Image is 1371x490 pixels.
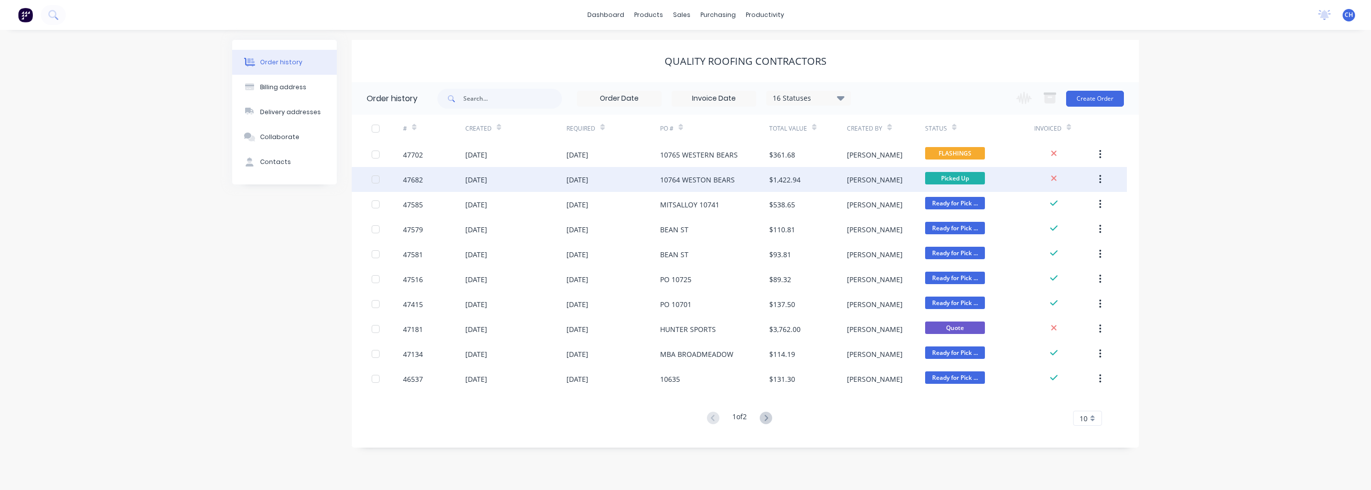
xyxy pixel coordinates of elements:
[769,150,795,160] div: $361.68
[260,133,299,142] div: Collaborate
[660,224,688,235] div: BEAN ST
[629,7,668,22] div: products
[847,124,882,133] div: Created By
[769,199,795,210] div: $538.65
[566,299,588,310] div: [DATE]
[769,374,795,384] div: $131.30
[925,272,985,284] span: Ready for Pick ...
[925,222,985,234] span: Ready for Pick ...
[769,299,795,310] div: $137.50
[1034,124,1062,133] div: Invoiced
[660,249,688,260] div: BEAN ST
[769,274,791,285] div: $89.32
[465,374,487,384] div: [DATE]
[232,150,337,174] button: Contacts
[925,172,985,184] span: Picked Up
[660,324,716,334] div: HUNTER SPORTS
[672,91,756,106] input: Invoice Date
[403,349,423,359] div: 47134
[18,7,33,22] img: Factory
[463,89,562,109] input: Search...
[925,247,985,259] span: Ready for Pick ...
[367,93,417,105] div: Order history
[847,115,925,142] div: Created By
[260,108,321,117] div: Delivery addresses
[403,324,423,334] div: 47181
[847,274,903,285] div: [PERSON_NAME]
[465,174,487,185] div: [DATE]
[465,115,566,142] div: Created
[566,199,588,210] div: [DATE]
[403,274,423,285] div: 47516
[925,297,985,309] span: Ready for Pick ...
[769,349,795,359] div: $114.19
[403,199,423,210] div: 47585
[566,349,588,359] div: [DATE]
[577,91,661,106] input: Order Date
[665,55,826,67] div: QUALITY ROOFING CONTRACTORS
[847,199,903,210] div: [PERSON_NAME]
[566,150,588,160] div: [DATE]
[769,115,847,142] div: Total Value
[566,124,595,133] div: Required
[1034,115,1097,142] div: Invoiced
[232,75,337,100] button: Billing address
[847,299,903,310] div: [PERSON_NAME]
[1080,413,1088,424] span: 10
[660,274,691,285] div: PO 10725
[847,374,903,384] div: [PERSON_NAME]
[660,174,735,185] div: 10764 WESTON BEARS
[925,197,985,209] span: Ready for Pick ...
[769,124,807,133] div: Total Value
[925,346,985,359] span: Ready for Pick ...
[668,7,695,22] div: sales
[566,115,660,142] div: Required
[566,174,588,185] div: [DATE]
[465,249,487,260] div: [DATE]
[1345,10,1353,19] span: CH
[566,224,588,235] div: [DATE]
[847,150,903,160] div: [PERSON_NAME]
[660,199,719,210] div: MITSALLOY 10741
[660,115,769,142] div: PO #
[232,50,337,75] button: Order history
[566,274,588,285] div: [DATE]
[465,324,487,334] div: [DATE]
[847,249,903,260] div: [PERSON_NAME]
[260,158,291,166] div: Contacts
[566,374,588,384] div: [DATE]
[465,349,487,359] div: [DATE]
[660,374,680,384] div: 10635
[925,322,985,334] span: Quote
[403,299,423,310] div: 47415
[847,224,903,235] div: [PERSON_NAME]
[566,249,588,260] div: [DATE]
[260,83,306,92] div: Billing address
[660,299,691,310] div: PO 10701
[1066,91,1124,107] button: Create Order
[660,349,733,359] div: MBA BROADMEADOW
[232,100,337,125] button: Delivery addresses
[769,249,791,260] div: $93.81
[925,115,1034,142] div: Status
[566,324,588,334] div: [DATE]
[465,199,487,210] div: [DATE]
[465,150,487,160] div: [DATE]
[925,371,985,384] span: Ready for Pick ...
[403,115,465,142] div: #
[403,374,423,384] div: 46537
[403,174,423,185] div: 47682
[403,249,423,260] div: 47581
[660,124,674,133] div: PO #
[260,58,302,67] div: Order history
[465,124,492,133] div: Created
[660,150,738,160] div: 10765 WESTERN BEARS
[732,411,747,426] div: 1 of 2
[465,224,487,235] div: [DATE]
[767,93,850,104] div: 16 Statuses
[403,224,423,235] div: 47579
[769,324,801,334] div: $3,762.00
[769,174,801,185] div: $1,422.94
[695,7,741,22] div: purchasing
[769,224,795,235] div: $110.81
